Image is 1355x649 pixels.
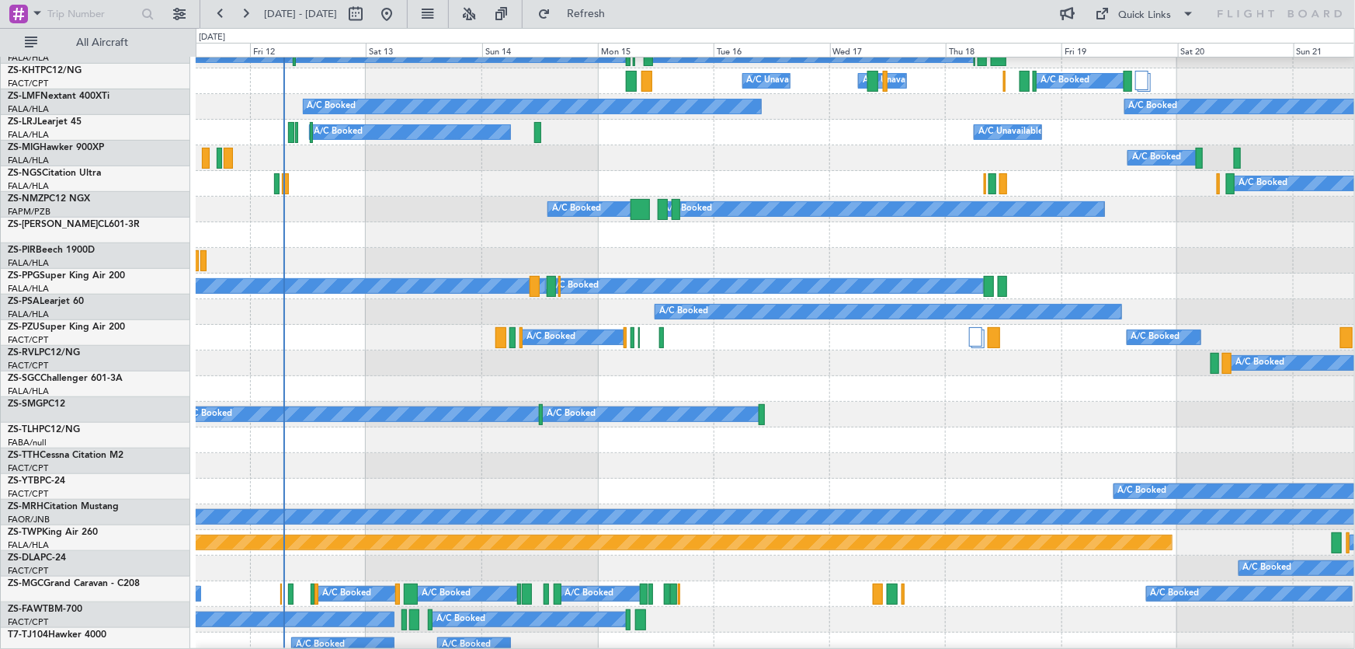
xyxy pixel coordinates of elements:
div: Fri 19 [1061,43,1177,57]
div: A/C Booked [422,582,471,605]
div: A/C Booked [1118,480,1167,503]
span: ZS-TWP [8,528,42,537]
div: A/C Booked [1239,172,1287,195]
span: ZS-PSA [8,297,40,306]
a: FALA/HLA [8,52,49,64]
div: A/C Unavailable [747,69,811,92]
span: ZS-LRJ [8,117,37,127]
a: ZS-LRJLearjet 45 [8,117,82,127]
a: ZS-TWPKing Air 260 [8,528,98,537]
span: ZS-TLH [8,425,39,434]
a: ZS-SMGPC12 [8,400,65,409]
button: Quick Links [1088,2,1203,26]
span: ZS-PIR [8,246,36,255]
input: Trip Number [47,2,137,26]
a: FACT/CPT [8,565,48,577]
div: A/C Booked [565,582,613,605]
button: Refresh [530,2,624,26]
div: A/C Booked [322,582,371,605]
div: A/C Booked [307,95,356,118]
a: ZS-RVLPC12/NG [8,348,80,358]
span: ZS-NGS [8,169,42,178]
a: FALA/HLA [8,103,49,115]
a: FACT/CPT [8,334,48,346]
a: ZS-LMFNextant 400XTi [8,92,109,101]
span: All Aircraft [40,37,164,48]
a: FACT/CPT [8,488,48,500]
div: A/C Booked [663,197,712,221]
div: Fri 12 [250,43,366,57]
span: ZS-[PERSON_NAME] [8,220,98,229]
div: [DATE] [199,31,225,44]
a: ZS-NMZPC12 NGX [8,194,90,204]
a: ZS-MRHCitation Mustang [8,502,119,511]
div: A/C Booked [314,120,363,144]
a: FAPM/PZB [8,206,50,218]
a: FALA/HLA [8,257,49,269]
a: ZS-MGCGrand Caravan - C208 [8,579,140,588]
div: Sat 13 [366,43,481,57]
div: A/C Unavailable [863,69,927,92]
span: ZS-RVL [8,348,39,358]
div: A/C Booked [183,403,232,426]
span: ZS-TTH [8,451,40,460]
a: FALA/HLA [8,283,49,295]
div: Mon 15 [598,43,714,57]
div: A/C Booked [547,403,596,426]
div: A/C Booked [1129,95,1178,118]
div: A/C Booked [1235,351,1284,375]
span: ZS-YTB [8,476,40,486]
a: FALA/HLA [8,309,49,320]
a: FACT/CPT [8,616,48,628]
div: A/C Booked [550,274,599,298]
a: ZS-SGCChallenger 601-3A [8,374,123,383]
div: A/C Booked [436,608,485,631]
div: Quick Links [1119,8,1172,23]
button: All Aircraft [17,30,169,55]
div: Wed 17 [830,43,946,57]
a: ZS-MIGHawker 900XP [8,143,104,152]
a: ZS-KHTPC12/NG [8,66,82,75]
a: ZS-[PERSON_NAME]CL601-3R [8,220,140,229]
a: ZS-DLAPC-24 [8,553,66,563]
span: ZS-PZU [8,323,40,332]
div: A/C Booked [1151,582,1200,605]
span: Refresh [554,9,619,19]
div: A/C Booked [1132,146,1181,169]
span: T7-TJ104 [8,630,48,640]
a: ZS-TTHCessna Citation M2 [8,451,123,460]
a: ZS-PZUSuper King Air 200 [8,323,125,332]
a: ZS-PIRBeech 1900D [8,246,95,255]
span: ZS-LMF [8,92,40,101]
a: FACT/CPT [8,462,48,474]
span: ZS-KHT [8,66,40,75]
a: FACT/CPT [8,78,48,89]
span: ZS-MRH [8,502,43,511]
span: ZS-MIG [8,143,40,152]
a: FABA/null [8,437,47,448]
a: FAOR/JNB [8,514,50,525]
div: A/C Booked [1243,557,1292,580]
span: ZS-FAW [8,605,43,614]
div: Thu 18 [946,43,1061,57]
div: A/C Booked [1131,326,1180,349]
div: Tue 16 [714,43,829,57]
span: ZS-MGC [8,579,43,588]
a: FALA/HLA [8,129,49,141]
span: ZS-NMZ [8,194,43,204]
a: FACT/CPT [8,360,48,372]
div: A/C Booked [526,326,575,349]
a: ZS-FAWTBM-700 [8,605,82,614]
div: A/C Unavailable [978,120,1043,144]
a: ZS-PPGSuper King Air 200 [8,271,125,281]
a: T7-TJ104Hawker 4000 [8,630,106,640]
div: Sun 14 [482,43,598,57]
div: A/C Booked [1041,69,1089,92]
a: ZS-NGSCitation Ultra [8,169,101,178]
a: FALA/HLA [8,386,49,397]
div: Sat 20 [1178,43,1294,57]
span: ZS-SMG [8,400,43,409]
a: FALA/HLA [8,155,49,166]
span: ZS-DLA [8,553,40,563]
a: ZS-TLHPC12/NG [8,425,80,434]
